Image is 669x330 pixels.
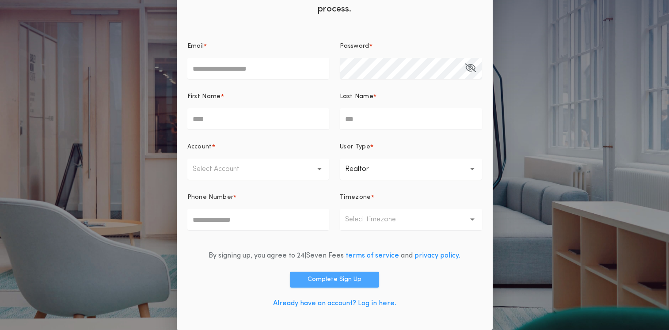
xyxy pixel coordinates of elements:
p: Timezone [340,193,371,202]
p: Last Name [340,92,373,101]
input: First Name* [187,108,330,129]
button: Password* [465,58,476,79]
p: Email [187,42,204,51]
p: Select timezone [345,214,410,225]
button: Select Account [187,159,330,180]
p: Realtor [345,164,383,174]
p: Password [340,42,369,51]
button: Complete Sign Up [290,272,379,288]
p: Account [187,143,212,152]
p: User Type [340,143,370,152]
input: Email* [187,58,330,79]
button: Realtor [340,159,482,180]
a: terms of service [346,252,399,259]
a: privacy policy. [414,252,460,259]
div: By signing up, you agree to 24|Seven Fees and [209,250,460,261]
p: First Name [187,92,221,101]
a: Already have an account? Log in here. [273,300,396,307]
p: Phone Number [187,193,234,202]
input: Phone Number* [187,209,330,230]
button: Select timezone [340,209,482,230]
input: Last Name* [340,108,482,129]
p: Select Account [193,164,254,174]
input: Password* [340,58,482,79]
